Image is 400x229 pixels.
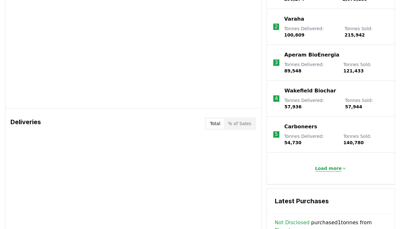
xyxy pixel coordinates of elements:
p: Tonnes Sold : [345,97,388,110]
p: Tonnes Sold : [343,61,388,74]
p: 2 [275,23,278,30]
a: Not Disclosed [275,219,309,226]
button: % of Sales [224,118,255,129]
button: Total [206,118,224,129]
p: 4 [275,95,278,102]
p: Tonnes Delivered : [284,133,337,146]
span: 100,609 [284,32,304,37]
a: Carboneers [284,123,317,131]
p: Tonnes Delivered : [284,25,338,38]
a: Aperam BioEnergia [284,51,339,59]
span: 54,730 [284,140,302,145]
span: 57,936 [284,104,302,109]
span: 215,942 [344,32,365,37]
span: 140,780 [343,140,364,145]
a: Wakefield Biochar [284,87,336,95]
p: Tonnes Sold : [344,25,388,38]
p: Tonnes Sold : [343,133,388,146]
p: Tonnes Delivered : [284,61,337,74]
button: Load more [310,162,352,175]
h3: Latest Purchases [275,196,387,206]
a: Varaha [284,15,304,23]
span: 57,944 [345,104,362,109]
span: 121,433 [343,68,364,73]
p: 5 [275,131,278,138]
h3: Deliveries [10,117,41,130]
p: Load more [315,165,342,172]
span: 89,548 [284,68,302,73]
p: 3 [275,59,278,66]
p: Tonnes Delivered : [284,97,339,110]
